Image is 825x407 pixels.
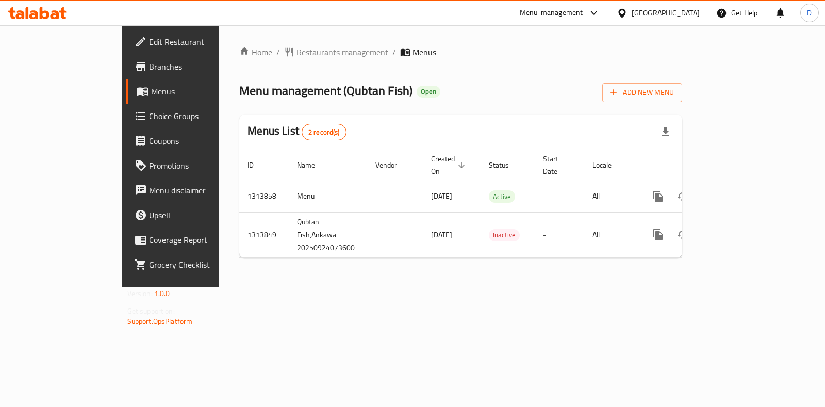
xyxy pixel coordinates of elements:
[302,127,346,137] span: 2 record(s)
[127,315,193,328] a: Support.OpsPlatform
[126,79,260,104] a: Menus
[417,87,440,96] span: Open
[289,181,367,212] td: Menu
[127,304,175,318] span: Get support on:
[126,227,260,252] a: Coverage Report
[535,212,584,257] td: -
[126,178,260,203] a: Menu disclaimer
[149,60,252,73] span: Branches
[239,212,289,257] td: 1313849
[149,258,252,271] span: Grocery Checklist
[126,252,260,277] a: Grocery Checklist
[149,184,252,197] span: Menu disclaimer
[151,85,252,97] span: Menus
[637,150,753,181] th: Actions
[489,191,515,203] span: Active
[489,190,515,203] div: Active
[543,153,572,177] span: Start Date
[126,153,260,178] a: Promotions
[670,184,695,209] button: Change Status
[296,46,388,58] span: Restaurants management
[520,7,583,19] div: Menu-management
[431,228,452,241] span: [DATE]
[417,86,440,98] div: Open
[126,128,260,153] a: Coupons
[126,54,260,79] a: Branches
[247,123,346,140] h2: Menus List
[239,150,753,258] table: enhanced table
[149,36,252,48] span: Edit Restaurant
[149,135,252,147] span: Coupons
[431,153,468,177] span: Created On
[632,7,700,19] div: [GEOGRAPHIC_DATA]
[535,181,584,212] td: -
[284,46,388,58] a: Restaurants management
[239,181,289,212] td: 1313858
[126,29,260,54] a: Edit Restaurant
[602,83,682,102] button: Add New Menu
[126,203,260,227] a: Upsell
[149,110,252,122] span: Choice Groups
[149,234,252,246] span: Coverage Report
[127,287,153,300] span: Version:
[807,7,812,19] span: D
[412,46,436,58] span: Menus
[584,181,637,212] td: All
[592,159,625,171] span: Locale
[653,120,678,144] div: Export file
[646,184,670,209] button: more
[302,124,346,140] div: Total records count
[276,46,280,58] li: /
[375,159,410,171] span: Vendor
[670,222,695,247] button: Change Status
[297,159,328,171] span: Name
[584,212,637,257] td: All
[149,209,252,221] span: Upsell
[610,86,674,99] span: Add New Menu
[646,222,670,247] button: more
[289,212,367,257] td: Qubtan Fish,Ankawa 20250924073600
[239,46,682,58] nav: breadcrumb
[489,229,520,241] span: Inactive
[149,159,252,172] span: Promotions
[154,287,170,300] span: 1.0.0
[489,159,522,171] span: Status
[431,189,452,203] span: [DATE]
[126,104,260,128] a: Choice Groups
[247,159,267,171] span: ID
[239,79,412,102] span: Menu management ( Qubtan Fish )
[392,46,396,58] li: /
